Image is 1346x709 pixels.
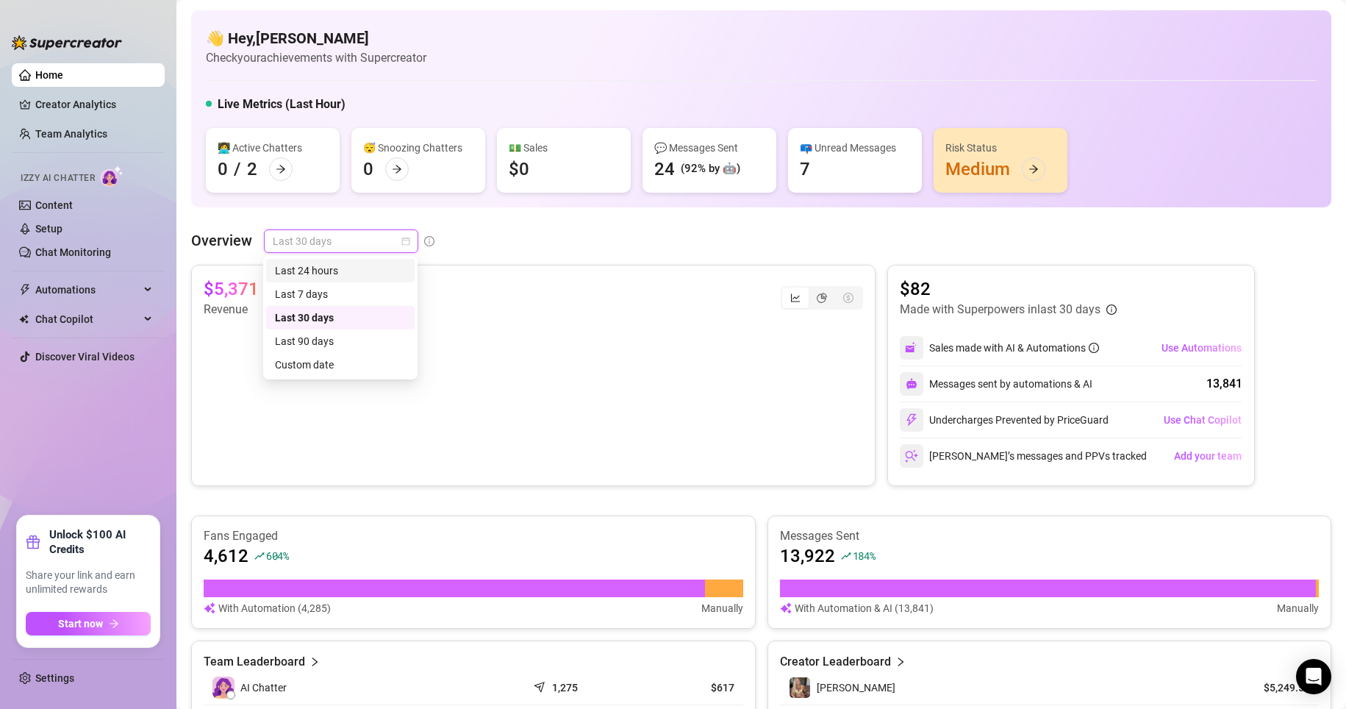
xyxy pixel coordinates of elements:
[266,306,415,329] div: Last 30 days
[895,653,906,671] span: right
[266,549,289,563] span: 604 %
[509,140,619,156] div: 💵 Sales
[401,237,410,246] span: calendar
[853,549,876,563] span: 184 %
[780,653,891,671] article: Creator Leaderboard
[945,140,1056,156] div: Risk Status
[1206,375,1242,393] div: 13,841
[929,340,1099,356] div: Sales made with AI & Automations
[204,301,293,318] article: Revenue
[254,551,265,561] span: rise
[247,157,257,181] div: 2
[1296,659,1331,694] div: Open Intercom Messenger
[800,157,810,181] div: 7
[906,378,917,390] img: svg%3e
[212,677,235,699] img: izzy-ai-chatter-avatar-DDCN_rTZ.svg
[900,444,1147,468] div: [PERSON_NAME]’s messages and PPVs tracked
[309,653,320,671] span: right
[26,612,151,635] button: Start nowarrow-right
[790,293,801,303] span: line-chart
[204,528,743,544] article: Fans Engaged
[780,600,792,616] img: svg%3e
[905,449,918,463] img: svg%3e
[26,535,40,549] span: gift
[900,372,1092,396] div: Messages sent by automations & AI
[204,277,259,301] article: $5,371
[900,301,1100,318] article: Made with Superpowers in last 30 days
[58,618,103,630] span: Start now
[905,413,918,427] img: svg%3e
[240,680,287,696] span: AI Chatter
[275,263,406,279] div: Last 24 hours
[35,93,153,116] a: Creator Analytics
[644,680,734,695] article: $617
[424,236,434,246] span: info-circle
[21,171,95,185] span: Izzy AI Chatter
[363,140,473,156] div: 😴 Snoozing Chatters
[35,307,140,331] span: Chat Copilot
[266,282,415,306] div: Last 7 days
[218,157,228,181] div: 0
[204,600,215,616] img: svg%3e
[206,28,426,49] h4: 👋 Hey, [PERSON_NAME]
[1174,450,1242,462] span: Add your team
[35,672,74,684] a: Settings
[12,35,122,50] img: logo-BBDzfeDw.svg
[19,284,31,296] span: thunderbolt
[204,653,305,671] article: Team Leaderboard
[817,293,827,303] span: pie-chart
[26,569,151,597] span: Share your link and earn unlimited rewards
[800,140,910,156] div: 📪 Unread Messages
[275,310,406,326] div: Last 30 days
[1161,342,1242,354] span: Use Automations
[275,357,406,373] div: Custom date
[1164,414,1242,426] span: Use Chat Copilot
[218,600,331,616] article: With Automation (4,285)
[795,600,934,616] article: With Automation & AI (13,841)
[49,527,151,557] strong: Unlock $100 AI Credits
[1163,408,1242,432] button: Use Chat Copilot
[35,199,73,211] a: Content
[1106,304,1117,315] span: info-circle
[266,329,415,353] div: Last 90 days
[35,278,140,302] span: Automations
[109,619,119,629] span: arrow-right
[701,600,743,616] article: Manually
[509,157,529,181] div: $0
[534,678,548,693] span: send
[35,223,62,235] a: Setup
[1243,680,1310,695] article: $5,249.53
[681,160,740,178] div: (92% by 🤖)
[780,528,1320,544] article: Messages Sent
[35,351,135,363] a: Discover Viral Videos
[276,164,286,174] span: arrow-right
[266,259,415,282] div: Last 24 hours
[1161,336,1242,360] button: Use Automations
[363,157,373,181] div: 0
[780,544,835,568] article: 13,922
[1028,164,1039,174] span: arrow-right
[1089,343,1099,353] span: info-circle
[101,165,123,187] img: AI Chatter
[1277,600,1319,616] article: Manually
[790,677,810,698] img: Anne
[905,341,918,354] img: svg%3e
[191,229,252,252] article: Overview
[273,230,409,252] span: Last 30 days
[35,69,63,81] a: Home
[654,140,765,156] div: 💬 Messages Sent
[900,408,1109,432] div: Undercharges Prevented by PriceGuard
[19,314,29,324] img: Chat Copilot
[654,157,675,181] div: 24
[266,353,415,377] div: Custom date
[781,286,863,310] div: segmented control
[206,49,426,67] article: Check your achievements with Supercreator
[35,128,107,140] a: Team Analytics
[204,544,248,568] article: 4,612
[218,96,346,113] h5: Live Metrics (Last Hour)
[392,164,402,174] span: arrow-right
[900,277,1117,301] article: $82
[1173,444,1242,468] button: Add your team
[218,140,328,156] div: 👩‍💻 Active Chatters
[843,293,853,303] span: dollar-circle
